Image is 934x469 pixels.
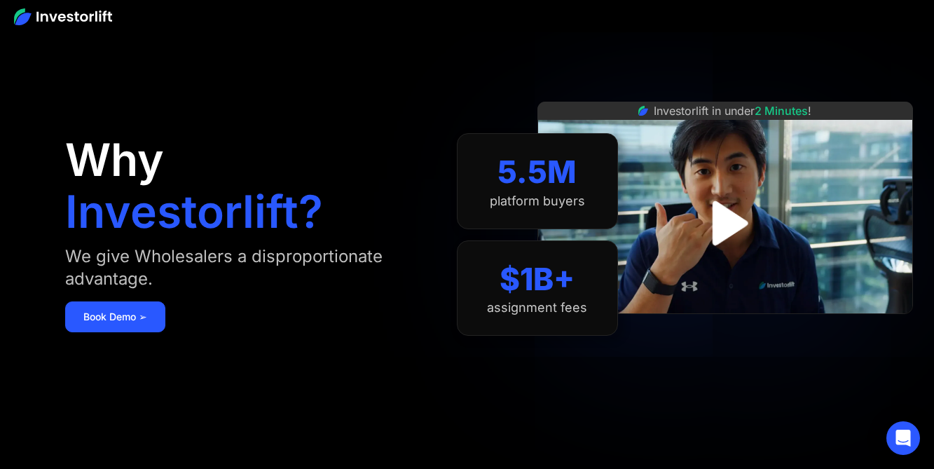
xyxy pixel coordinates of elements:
div: Investorlift in under ! [654,102,811,119]
div: 5.5M [497,154,577,191]
div: $1B+ [500,261,575,298]
a: Book Demo ➢ [65,301,165,332]
span: 2 Minutes [755,104,808,118]
h1: Investorlift? [65,189,323,234]
a: open lightbox [694,192,756,254]
h1: Why [65,137,164,182]
div: assignment fees [487,300,587,315]
iframe: Customer reviews powered by Trustpilot [620,321,830,338]
div: platform buyers [490,193,585,209]
div: We give Wholesalers a disproportionate advantage. [65,245,428,290]
div: Open Intercom Messenger [886,421,920,455]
